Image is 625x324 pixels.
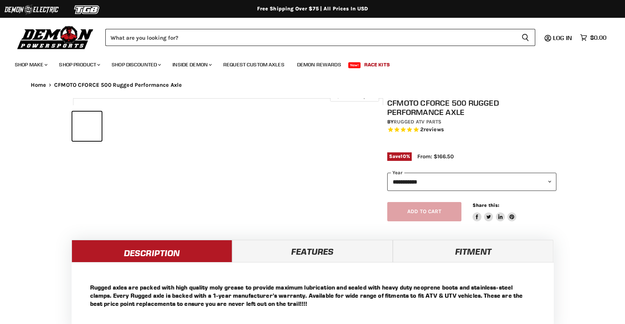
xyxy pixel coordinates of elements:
span: $0.00 [590,34,606,41]
ul: Main menu [9,54,605,72]
a: Inside Demon [167,57,216,72]
a: Shop Make [9,57,52,72]
span: Log in [553,34,572,42]
a: $0.00 [576,32,610,43]
a: Demon Rewards [292,57,347,72]
form: Product [105,29,535,46]
h1: CFMOTO CFORCE 500 Rugged Performance Axle [387,98,556,117]
img: TGB Logo 2 [59,3,115,17]
span: 2 reviews [420,126,444,133]
img: Demon Electric Logo 2 [4,3,59,17]
span: Share this: [473,202,499,208]
span: New! [348,62,361,68]
p: Rugged axles are packed with high quality moly grease to provide maximum lubrication and sealed w... [90,283,535,308]
button: CFMOTO CFORCE 500 Rugged Performance Axle thumbnail [72,112,102,141]
aside: Share this: [473,202,517,222]
div: by [387,118,556,126]
span: reviews [424,126,444,133]
span: Save % [387,152,412,161]
div: Free Shipping Over $75 | All Prices In USD [16,6,609,12]
input: Search [105,29,516,46]
span: From: $166.50 [417,153,454,160]
button: Search [516,29,535,46]
a: Shop Product [53,57,105,72]
a: Shop Discounted [106,57,165,72]
span: CFMOTO CFORCE 500 Rugged Performance Axle [54,82,182,88]
span: Click to expand [334,93,375,99]
a: Rugged ATV Parts [394,119,441,125]
select: year [387,173,556,191]
img: Demon Powersports [15,24,96,50]
button: CFMOTO CFORCE 500 Rugged Performance Axle thumbnail [135,112,165,141]
a: Fitment [393,240,553,262]
a: Home [31,82,46,88]
a: Features [232,240,393,262]
a: Request Custom Axles [218,57,290,72]
a: Log in [550,34,576,41]
nav: Breadcrumbs [16,82,609,88]
a: Race Kits [359,57,395,72]
span: 10 [401,153,406,159]
button: CFMOTO CFORCE 500 Rugged Performance Axle thumbnail [104,112,133,141]
span: Rated 5.0 out of 5 stars 2 reviews [387,126,556,134]
a: Description [72,240,232,262]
